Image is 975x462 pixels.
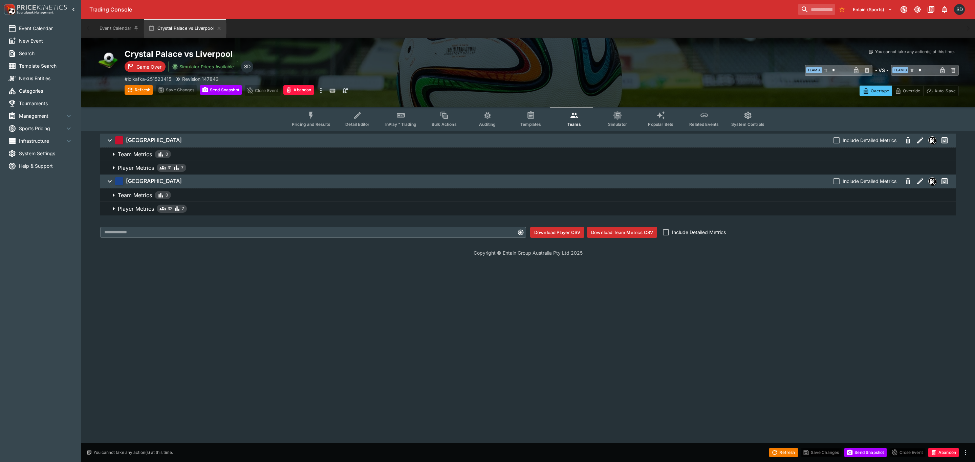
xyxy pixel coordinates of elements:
[689,122,719,127] span: Related Events
[19,50,73,57] span: Search
[317,85,325,96] button: more
[182,205,184,212] span: 7
[166,192,168,199] span: 0
[952,2,967,17] button: Scott Dowdall
[19,162,73,169] span: Help & Support
[898,3,910,16] button: Connected to PK
[241,61,253,73] div: Scott Dowdall
[19,75,73,82] span: Nexus Entities
[928,448,959,457] button: Abandon
[19,100,73,107] span: Tournaments
[81,249,975,256] p: Copyright © Entain Group Australia Pty Ltd 2025
[136,63,161,70] p: Game Over
[100,134,956,147] button: [GEOGRAPHIC_DATA]Include Detailed MetricsNexusPast Performances
[648,122,673,127] span: Popular Bets
[672,229,726,236] span: Include Detailed Metrics
[118,164,154,172] p: Player Metrics
[283,85,314,95] button: Abandon
[200,85,242,95] button: Send Snapshot
[432,122,457,127] span: Bulk Actions
[125,49,542,59] h2: Copy To Clipboard
[938,134,951,146] button: Past Performances
[168,205,172,212] span: 32
[100,147,956,161] button: Team Metrics0
[892,67,908,73] span: Team B
[798,4,835,15] input: search
[844,448,887,457] button: Send Snapshot
[125,85,153,95] button: Refresh
[168,61,238,72] button: Simulator Prices Available
[843,178,896,185] span: Include Detailed Metrics
[875,67,888,74] h6: - VS -
[125,75,171,83] p: Copy To Clipboard
[345,122,369,127] span: Detail Editor
[118,191,152,199] p: Team Metrics
[806,67,822,73] span: Team A
[731,122,764,127] span: System Controls
[938,3,951,16] button: Notifications
[928,136,936,144] div: Nexus
[118,150,152,158] p: Team Metrics
[168,164,172,171] span: 31
[19,37,73,44] span: New Event
[520,122,541,127] span: Templates
[17,5,67,10] img: PriceKinetics
[860,86,959,96] div: Start From
[17,11,53,14] img: Sportsbook Management
[93,449,173,456] p: You cannot take any action(s) at this time.
[587,227,657,238] button: Download Team Metrics CSV
[530,227,584,238] button: Download Player CSV
[860,86,892,96] button: Overtype
[928,177,936,185] div: Nexus
[938,175,951,187] button: Past Performances
[903,87,920,94] p: Override
[144,19,226,38] button: Crystal Palace vs Liverpool
[843,137,896,144] span: Include Detailed Metrics
[283,86,314,93] span: Mark an event as closed and abandoned.
[2,3,16,16] img: PriceKinetics Logo
[19,125,65,132] span: Sports Pricing
[95,19,143,38] button: Event Calendar
[292,122,330,127] span: Pricing and Results
[166,151,168,158] span: 0
[479,122,496,127] span: Auditing
[182,75,219,83] p: Revision 147843
[961,448,970,457] button: more
[100,202,956,215] button: Player Metrics327
[100,161,956,175] button: Player Metrics317
[929,137,936,144] img: nexus.svg
[100,175,956,188] button: [GEOGRAPHIC_DATA]Include Detailed MetricsNexusPast Performances
[181,164,183,171] span: 7
[923,86,959,96] button: Auto-Save
[286,107,770,131] div: Event type filters
[89,6,795,13] div: Trading Console
[567,122,581,127] span: Teams
[837,4,847,15] button: No Bookmarks
[769,448,798,457] button: Refresh
[911,3,924,16] button: Toggle light/dark mode
[19,137,65,144] span: Infrastructure
[385,122,416,127] span: InPlay™ Trading
[608,122,627,127] span: Simulator
[929,178,936,185] img: nexus.svg
[871,87,889,94] p: Overtype
[19,150,73,157] span: System Settings
[928,448,959,455] span: Mark an event as closed and abandoned.
[19,87,73,94] span: Categories
[875,49,955,55] p: You cannot take any action(s) at this time.
[97,49,119,70] img: soccer.png
[892,86,923,96] button: Override
[19,62,73,69] span: Template Search
[849,4,896,15] button: Select Tenant
[19,112,65,119] span: Management
[126,137,182,144] h6: [GEOGRAPHIC_DATA]
[926,134,938,146] button: Nexus
[118,205,154,213] p: Player Metrics
[126,178,182,185] h6: [GEOGRAPHIC_DATA]
[926,175,938,187] button: Nexus
[100,188,956,202] button: Team Metrics0
[934,87,956,94] p: Auto-Save
[954,4,965,15] div: Scott Dowdall
[925,3,937,16] button: Documentation
[19,25,73,32] span: Event Calendar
